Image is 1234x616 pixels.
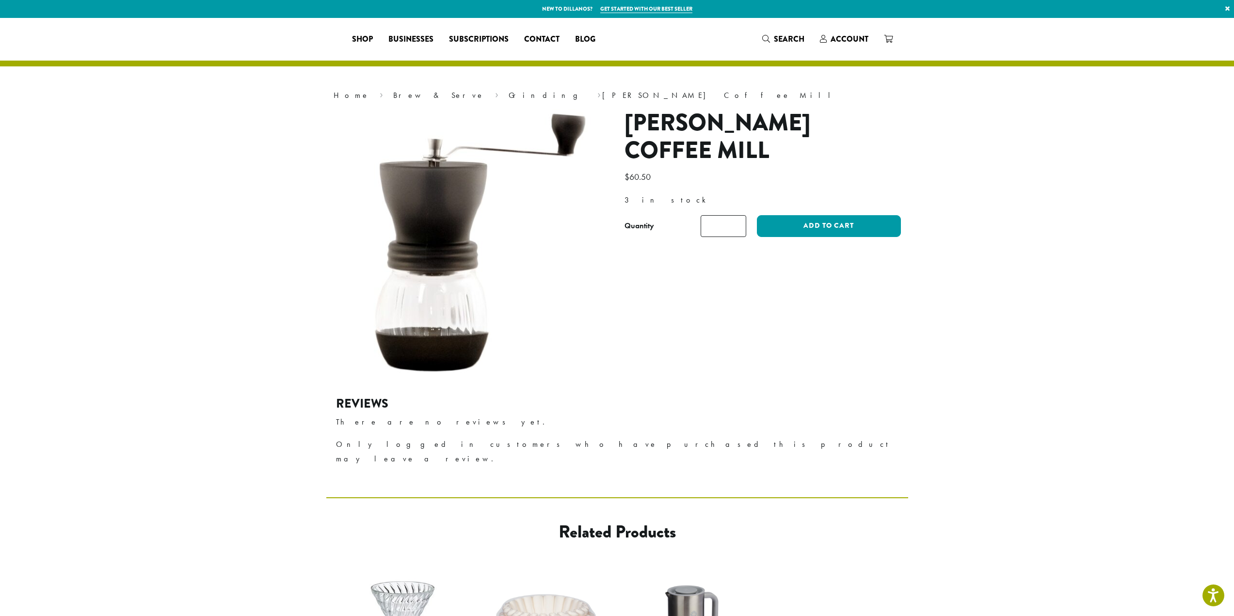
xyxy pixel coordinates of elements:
[831,33,868,45] span: Account
[404,521,830,542] h2: Related products
[625,171,629,182] span: $
[625,193,901,207] p: 3 in stock
[334,90,369,100] a: Home
[754,31,812,47] a: Search
[388,33,433,46] span: Businesses
[509,90,587,100] a: Grinding
[495,86,498,101] span: ›
[597,86,601,101] span: ›
[334,90,901,101] nav: Breadcrumb
[600,5,692,13] a: Get started with our best seller
[393,90,484,100] a: Brew & Serve
[774,33,804,45] span: Search
[625,171,653,182] bdi: 60.50
[701,215,746,237] input: Product quantity
[336,396,898,411] h2: Reviews
[380,86,383,101] span: ›
[449,33,509,46] span: Subscriptions
[344,32,381,47] a: Shop
[336,437,898,466] p: Only logged in customers who have purchased this product may leave a review.
[625,220,654,232] div: Quantity
[524,33,560,46] span: Contact
[352,33,373,46] span: Shop
[575,33,595,46] span: Blog
[625,109,901,165] h1: [PERSON_NAME] Coffee Mill
[336,415,898,429] p: There are no reviews yet.
[757,215,900,237] button: Add to cart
